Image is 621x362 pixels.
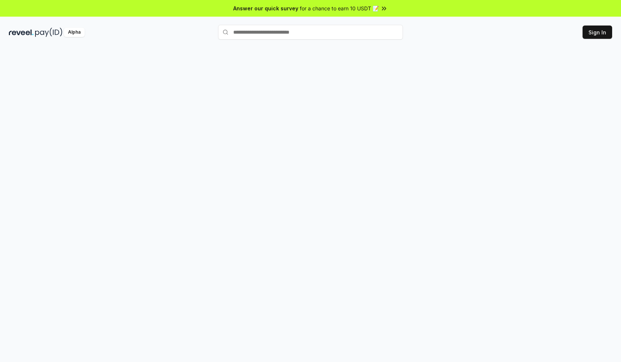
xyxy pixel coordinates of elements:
[35,28,62,37] img: pay_id
[583,26,612,39] button: Sign In
[64,28,85,37] div: Alpha
[300,4,379,12] span: for a chance to earn 10 USDT 📝
[233,4,298,12] span: Answer our quick survey
[9,28,34,37] img: reveel_dark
